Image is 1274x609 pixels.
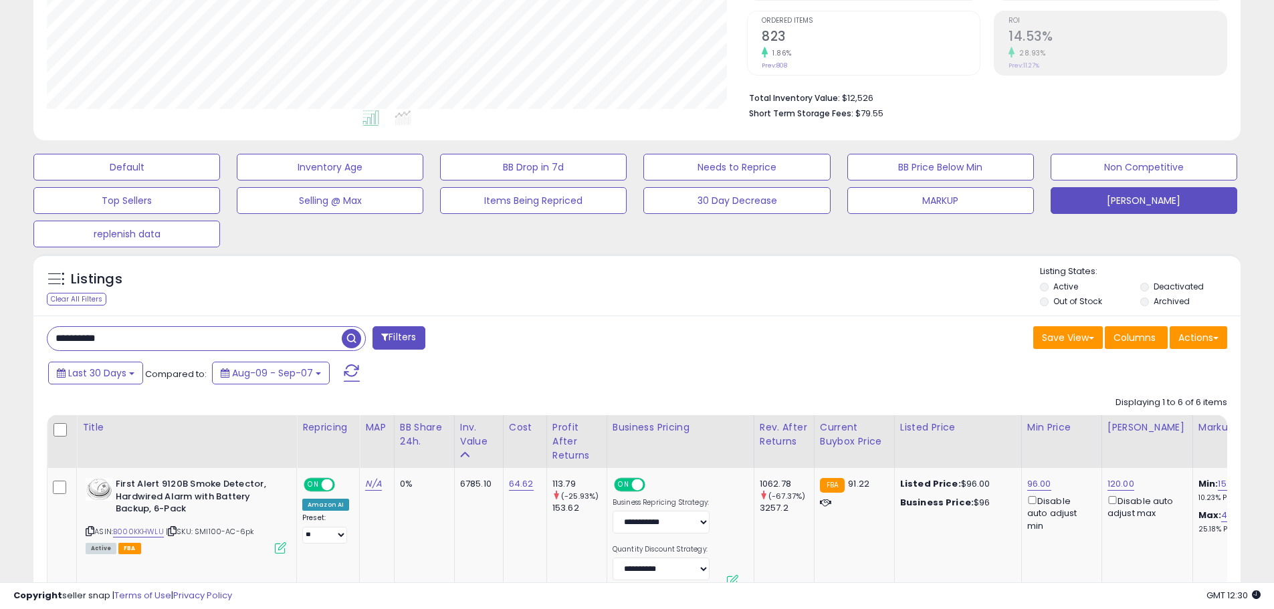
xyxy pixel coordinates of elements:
button: Filters [373,326,425,350]
b: Short Term Storage Fees: [749,108,853,119]
b: First Alert 9120B Smoke Detector, Hardwired Alarm with Battery Backup, 6-Pack [116,478,278,519]
small: (-25.93%) [561,491,599,501]
h5: Listings [71,270,122,289]
small: 1.86% [768,48,792,58]
button: Actions [1170,326,1227,349]
span: ON [305,479,322,491]
button: Last 30 Days [48,362,143,384]
div: Disable auto adjust min [1027,493,1091,532]
label: Active [1053,281,1078,292]
span: Last 30 Days [68,366,126,380]
a: B000KKHWLU [113,526,164,537]
label: Quantity Discount Strategy: [613,545,710,554]
button: Default [33,154,220,180]
button: Top Sellers [33,187,220,214]
div: ASIN: [86,478,286,552]
button: MARKUP [847,187,1034,214]
button: Inventory Age [237,154,423,180]
span: Aug-09 - Sep-07 [232,366,313,380]
div: Clear All Filters [47,293,106,306]
span: 2025-10-8 12:30 GMT [1206,589,1261,602]
a: 64.62 [509,477,534,491]
div: Preset: [302,513,349,543]
a: Privacy Policy [173,589,232,602]
div: Repricing [302,420,354,435]
span: OFF [643,479,665,491]
b: Business Price: [900,496,974,509]
button: replenish data [33,221,220,247]
a: N/A [365,477,381,491]
div: MAP [365,420,388,435]
p: Listing States: [1040,265,1241,278]
div: [PERSON_NAME] [1107,420,1187,435]
div: Listed Price [900,420,1016,435]
label: Out of Stock [1053,295,1102,307]
small: Prev: 808 [762,62,787,70]
span: $79.55 [855,107,883,120]
button: Items Being Repriced [440,187,627,214]
span: Compared to: [145,368,207,380]
label: Archived [1154,295,1190,307]
div: $96 [900,497,1011,509]
div: 153.62 [552,502,607,514]
div: 0% [400,478,444,490]
b: Min: [1198,477,1218,490]
small: Prev: 11.27% [1008,62,1039,70]
small: 28.93% [1015,48,1045,58]
div: Inv. value [460,420,498,449]
small: (-67.37%) [768,491,805,501]
div: BB Share 24h. [400,420,449,449]
div: Displaying 1 to 6 of 6 items [1116,396,1227,409]
strong: Copyright [13,589,62,602]
button: Needs to Reprice [643,154,830,180]
button: Selling @ Max [237,187,423,214]
span: Columns [1113,331,1156,344]
div: Business Pricing [613,420,748,435]
span: OFF [333,479,354,491]
div: 3257.2 [760,502,814,514]
span: All listings currently available for purchase on Amazon [86,543,116,554]
a: Terms of Use [114,589,171,602]
button: Save View [1033,326,1103,349]
small: FBA [820,478,845,493]
div: 6785.10 [460,478,493,490]
b: Listed Price: [900,477,961,490]
div: Current Buybox Price [820,420,889,449]
div: 1062.78 [760,478,814,490]
a: 96.00 [1027,477,1051,491]
a: 120.00 [1107,477,1134,491]
div: Profit After Returns [552,420,601,463]
button: BB Price Below Min [847,154,1034,180]
b: Total Inventory Value: [749,92,840,104]
span: 91.22 [848,477,869,490]
button: Aug-09 - Sep-07 [212,362,330,384]
div: Amazon AI [302,499,349,511]
span: ROI [1008,17,1227,25]
div: Disable auto adjust max [1107,493,1182,519]
button: Non Competitive [1051,154,1237,180]
button: BB Drop in 7d [440,154,627,180]
span: FBA [118,543,141,554]
a: 46.77 [1221,509,1245,522]
li: $12,526 [749,89,1217,105]
div: 113.79 [552,478,607,490]
b: Max: [1198,509,1222,521]
div: Cost [509,420,541,435]
span: ON [615,479,632,491]
label: Deactivated [1154,281,1204,292]
div: $96.00 [900,478,1011,490]
button: 30 Day Decrease [643,187,830,214]
h2: 823 [762,29,980,47]
h2: 14.53% [1008,29,1227,47]
label: Business Repricing Strategy: [613,498,710,507]
img: 41Z3aKHD7FL._SL40_.jpg [86,478,112,501]
div: Min Price [1027,420,1096,435]
div: Rev. After Returns [760,420,809,449]
span: | SKU: SMI100-AC-6pk [166,526,254,537]
a: 15.20 [1218,477,1239,491]
div: Title [82,420,291,435]
div: seller snap | | [13,590,232,602]
span: Ordered Items [762,17,980,25]
button: Columns [1105,326,1168,349]
button: [PERSON_NAME] [1051,187,1237,214]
